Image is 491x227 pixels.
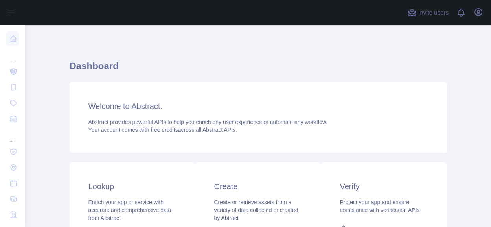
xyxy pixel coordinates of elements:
span: Protect your app and ensure compliance with verification APIs [340,199,419,213]
span: Enrich your app or service with accurate and comprehensive data from Abstract [88,199,171,221]
span: free credits [151,127,178,133]
h3: Create [214,181,302,192]
h3: Verify [340,181,428,192]
h3: Lookup [88,181,177,192]
span: Abstract provides powerful APIs to help you enrich any user experience or automate any workflow. [88,119,328,125]
span: Your account comes with across all Abstract APIs. [88,127,237,133]
h1: Dashboard [70,60,447,79]
span: Invite users [418,8,449,17]
div: ... [6,127,19,143]
div: ... [6,47,19,63]
h3: Welcome to Abstract. [88,101,428,112]
span: Create or retrieve assets from a variety of data collected or created by Abtract [214,199,298,221]
button: Invite users [406,6,450,19]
